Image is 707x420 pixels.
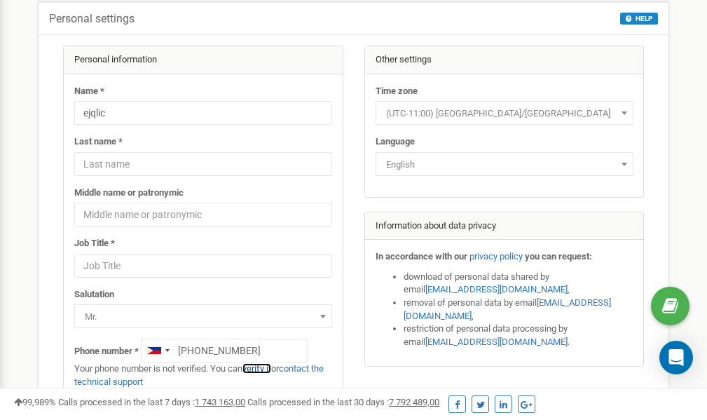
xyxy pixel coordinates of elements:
[74,288,114,302] label: Salutation
[376,85,418,98] label: Time zone
[425,337,568,347] a: [EMAIL_ADDRESS][DOMAIN_NAME]
[376,101,633,125] span: (UTC-11:00) Pacific/Midway
[620,13,658,25] button: HELP
[380,155,629,175] span: English
[74,304,332,328] span: Mr.
[74,101,332,125] input: Name
[74,187,184,200] label: Middle name or patronymic
[404,323,633,348] li: restriction of personal data processing by email .
[141,339,308,363] input: +1-800-555-55-55
[142,339,174,362] div: Telephone country code
[525,251,592,262] strong: you can request:
[389,397,439,407] u: 7 792 489,00
[74,363,324,387] a: contact the technical support
[404,271,633,297] li: download of personal data shared by email ,
[74,254,332,278] input: Job Title
[242,363,271,374] a: verify it
[376,152,633,176] span: English
[74,237,115,250] label: Job Title *
[247,397,439,407] span: Calls processed in the last 30 days :
[469,251,523,262] a: privacy policy
[365,212,644,241] div: Information about data privacy
[376,135,415,149] label: Language
[14,397,56,407] span: 99,989%
[365,46,644,74] div: Other settings
[195,397,245,407] u: 1 743 163,00
[74,85,104,98] label: Name *
[404,297,611,321] a: [EMAIL_ADDRESS][DOMAIN_NAME]
[404,297,633,323] li: removal of personal data by email ,
[74,345,139,358] label: Phone number *
[425,284,568,294] a: [EMAIL_ADDRESS][DOMAIN_NAME]
[74,203,332,226] input: Middle name or patronymic
[74,363,332,388] p: Your phone number is not verified. You can or
[49,13,135,25] h5: Personal settings
[659,341,693,374] div: Open Intercom Messenger
[380,104,629,123] span: (UTC-11:00) Pacific/Midway
[74,135,123,149] label: Last name *
[79,307,327,327] span: Mr.
[74,152,332,176] input: Last name
[376,251,467,262] strong: In accordance with our
[58,397,245,407] span: Calls processed in the last 7 days :
[64,46,343,74] div: Personal information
